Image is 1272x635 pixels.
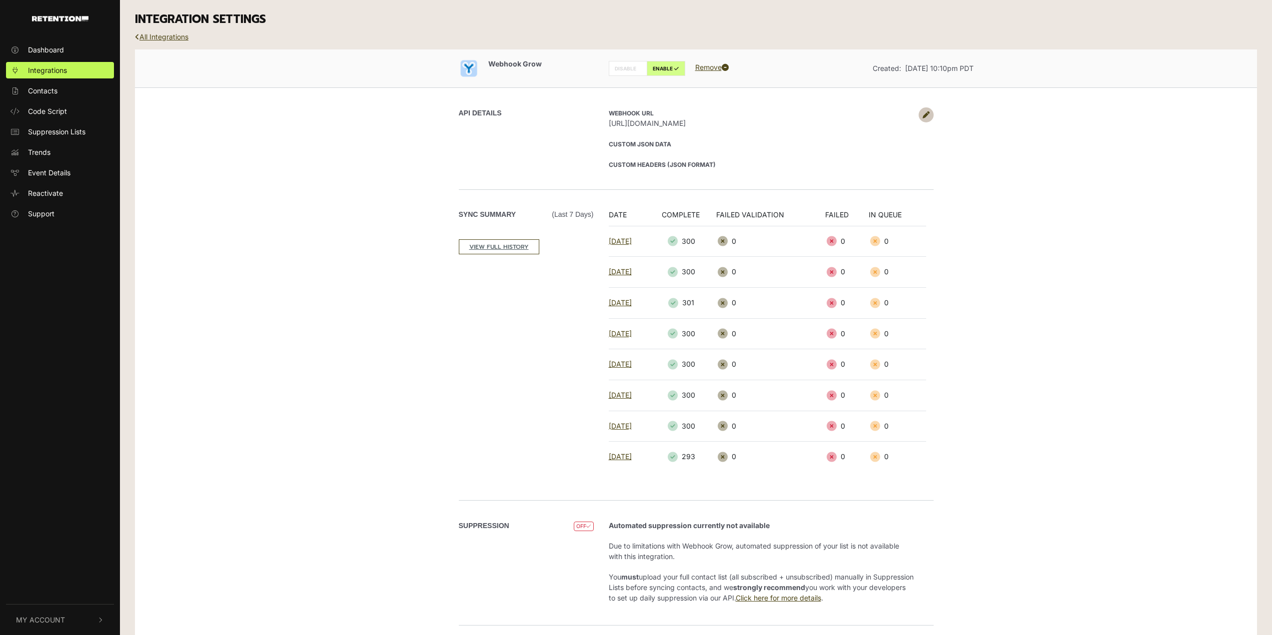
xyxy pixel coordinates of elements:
[651,257,716,288] td: 300
[869,442,926,472] td: 0
[135,32,188,41] a: All Integrations
[825,226,869,257] td: 0
[651,226,716,257] td: 300
[28,208,54,219] span: Support
[552,209,593,220] span: (Last 7 days)
[609,391,632,399] a: [DATE]
[32,16,88,21] img: Retention.com
[695,63,729,71] a: Remove
[609,118,914,128] span: [URL][DOMAIN_NAME]
[609,329,632,338] a: [DATE]
[6,82,114,99] a: Contacts
[869,257,926,288] td: 0
[716,226,825,257] td: 0
[733,583,805,592] strong: strongly recommend
[651,287,716,318] td: 301
[609,360,632,368] a: [DATE]
[28,147,50,157] span: Trends
[28,65,67,75] span: Integrations
[869,209,926,226] th: IN QUEUE
[869,380,926,411] td: 0
[869,287,926,318] td: 0
[736,594,821,602] a: Click here for more details
[609,521,770,530] strong: Automated suppression currently not available
[609,541,914,562] p: Due to limitations with Webhook Grow, automated suppression of your list is not available with th...
[6,205,114,222] a: Support
[825,380,869,411] td: 0
[574,522,593,531] span: OFF
[459,209,594,220] label: Sync Summary
[869,318,926,349] td: 0
[647,61,685,76] label: ENABLE
[716,349,825,380] td: 0
[651,411,716,442] td: 300
[609,267,632,276] a: [DATE]
[869,349,926,380] td: 0
[6,123,114,140] a: Suppression Lists
[28,167,70,178] span: Event Details
[28,44,64,55] span: Dashboard
[825,349,869,380] td: 0
[825,318,869,349] td: 0
[716,257,825,288] td: 0
[28,188,63,198] span: Reactivate
[825,257,869,288] td: 0
[459,108,502,118] label: API DETAILS
[716,411,825,442] td: 0
[609,422,632,430] a: [DATE]
[873,64,901,72] span: Created:
[6,62,114,78] a: Integrations
[135,12,1257,26] h3: INTEGRATION SETTINGS
[609,140,671,148] strong: Custom JSON Data
[459,58,479,78] img: Webhook Grow
[28,85,57,96] span: Contacts
[6,605,114,635] button: My Account
[459,521,509,531] label: SUPPRESSION
[869,226,926,257] td: 0
[716,318,825,349] td: 0
[28,106,67,116] span: Code Script
[609,161,716,168] strong: Custom Headers (JSON format)
[716,380,825,411] td: 0
[609,452,632,461] a: [DATE]
[651,442,716,472] td: 293
[6,144,114,160] a: Trends
[869,411,926,442] td: 0
[488,59,542,68] span: Webhook Grow
[825,287,869,318] td: 0
[6,185,114,201] a: Reactivate
[621,573,639,581] strong: must
[28,126,85,137] span: Suppression Lists
[609,109,654,117] strong: Webhook URL
[609,298,632,307] a: [DATE]
[459,239,539,254] a: VIEW FULL HISTORY
[6,103,114,119] a: Code Script
[825,411,869,442] td: 0
[825,442,869,472] td: 0
[609,209,651,226] th: DATE
[6,164,114,181] a: Event Details
[651,209,716,226] th: COMPLETE
[651,380,716,411] td: 300
[825,209,869,226] th: FAILED
[609,572,914,603] p: You upload your full contact list (all subscribed + unsubscribed) manually in Suppression Lists b...
[609,237,632,245] a: [DATE]
[651,318,716,349] td: 300
[609,61,647,76] label: DISABLE
[716,287,825,318] td: 0
[651,349,716,380] td: 300
[905,64,974,72] span: [DATE] 10:10pm PDT
[716,442,825,472] td: 0
[16,615,65,625] span: My Account
[716,209,825,226] th: FAILED VALIDATION
[6,41,114,58] a: Dashboard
